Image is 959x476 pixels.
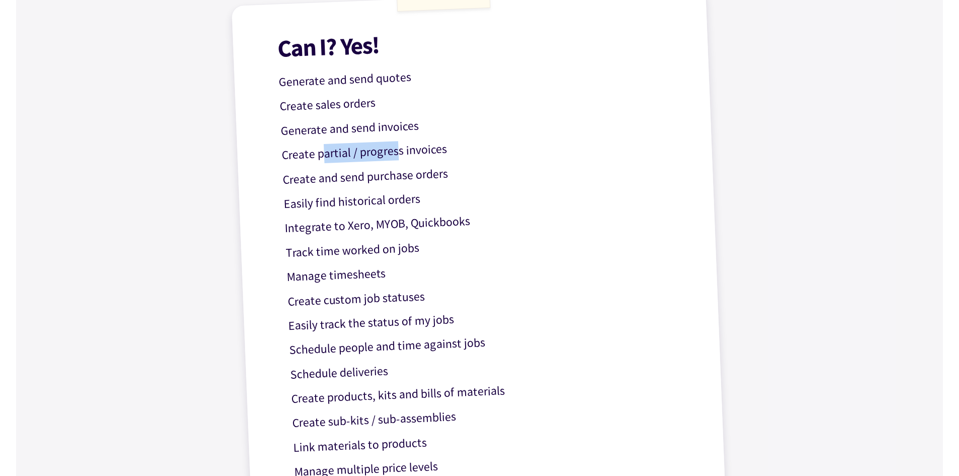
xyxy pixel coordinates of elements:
[279,81,682,116] p: Create sales orders
[285,227,687,262] p: Track time worked on jobs
[284,203,686,238] p: Integrate to Xero, MYOB, Quickbooks
[290,349,692,384] p: Schedule deliveries
[791,367,959,476] iframe: Chat Widget
[292,398,694,433] p: Create sub-kits / sub-assemblies
[282,154,684,189] p: Create and send purchase orders
[291,374,693,409] p: Create products, kits and bills of materials
[281,130,684,165] p: Create partial / progress invoices
[280,106,683,141] p: Generate and send invoices
[277,21,679,60] h1: Can I? Yes!
[288,301,690,336] p: Easily track the status of my jobs
[278,57,681,92] p: Generate and send quotes
[283,179,685,214] p: Easily find historical orders
[286,252,688,287] p: Manage timesheets
[289,325,691,360] p: Schedule people and time against jobs
[287,276,689,311] p: Create custom job statuses
[292,422,695,457] p: Link materials to products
